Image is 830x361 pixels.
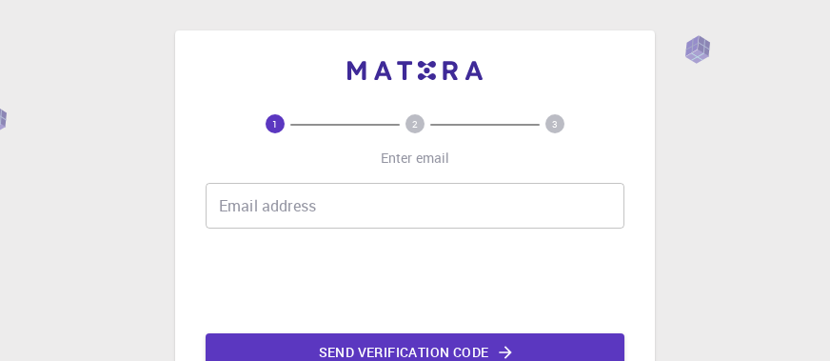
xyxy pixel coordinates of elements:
p: Enter email [381,149,450,168]
text: 3 [552,117,558,130]
text: 2 [412,117,418,130]
text: 1 [272,117,278,130]
iframe: reCAPTCHA [270,244,560,318]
